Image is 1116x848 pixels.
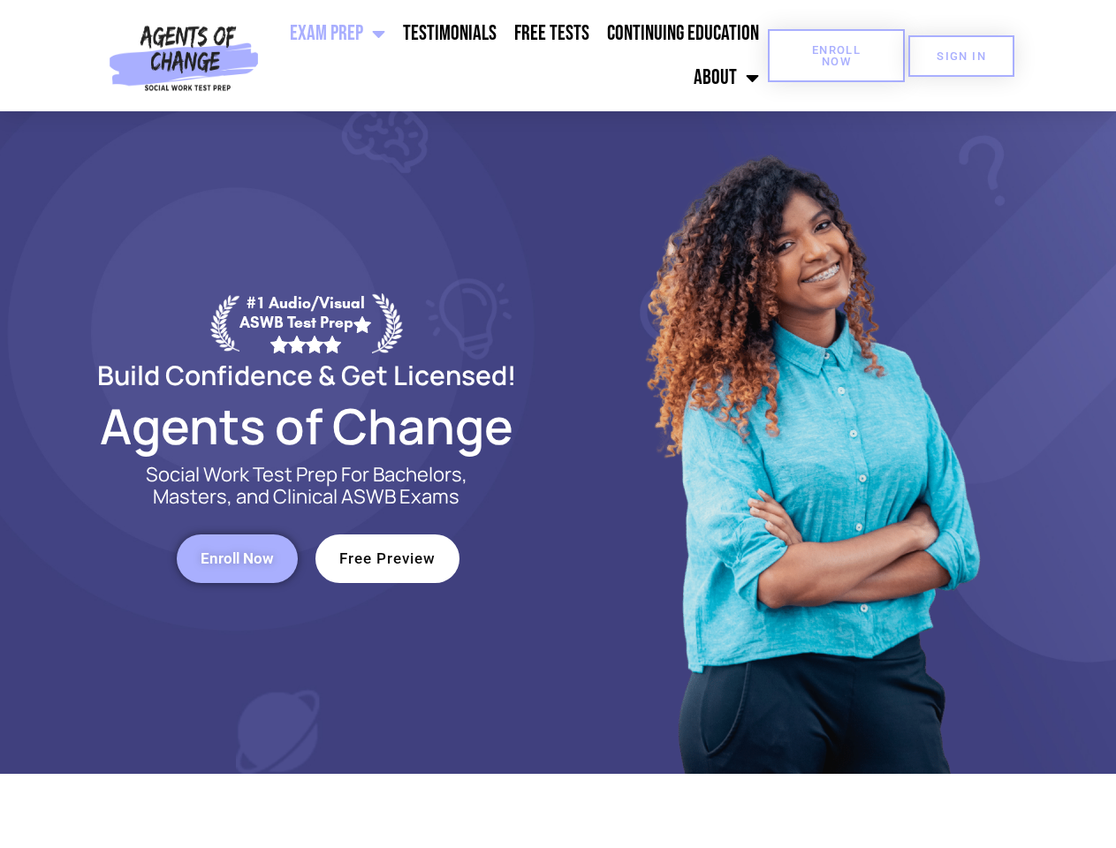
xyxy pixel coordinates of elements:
h2: Build Confidence & Get Licensed! [55,362,558,388]
h2: Agents of Change [55,405,558,446]
nav: Menu [266,11,768,100]
a: Enroll Now [177,534,298,583]
a: Continuing Education [598,11,768,56]
span: Enroll Now [796,44,877,67]
a: Exam Prep [281,11,394,56]
a: Free Preview [315,534,459,583]
a: Enroll Now [768,29,905,82]
p: Social Work Test Prep For Bachelors, Masters, and Clinical ASWB Exams [125,464,488,508]
a: Testimonials [394,11,505,56]
a: Free Tests [505,11,598,56]
div: #1 Audio/Visual ASWB Test Prep [239,293,372,352]
a: About [685,56,768,100]
span: SIGN IN [937,50,986,62]
span: Free Preview [339,551,436,566]
span: Enroll Now [201,551,274,566]
img: Website Image 1 (1) [634,111,987,774]
a: SIGN IN [908,35,1014,77]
